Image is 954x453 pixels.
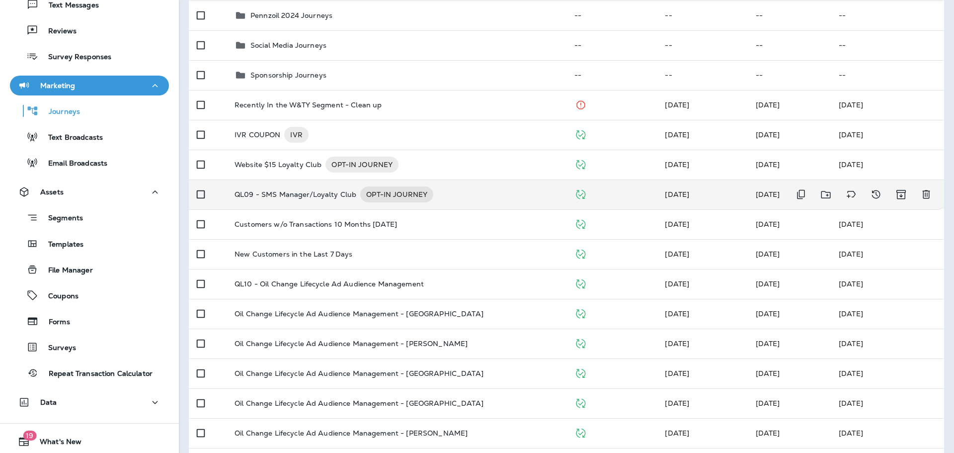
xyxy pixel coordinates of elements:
span: J-P Scoville [665,429,689,438]
span: Published [574,189,587,198]
td: [DATE] [831,209,944,239]
td: [DATE] [831,359,944,388]
button: Survey Responses [10,46,169,67]
span: Michelle Anderson [665,100,689,109]
p: Email Broadcasts [38,159,107,169]
span: J-P Scoville [756,279,780,288]
td: [DATE] [831,239,944,269]
span: DEV ACCOUNT [665,130,689,139]
p: Oil Change Lifecycle Ad Audience Management - [GEOGRAPHIC_DATA] [235,310,483,318]
button: Marketing [10,76,169,95]
span: Unknown [756,220,780,229]
span: Published [574,428,587,437]
span: Micah Weckert [756,130,780,139]
p: File Manager [38,266,93,275]
span: J-P Scoville [665,309,689,318]
p: Data [40,398,57,406]
button: Duplicate [791,184,811,205]
button: File Manager [10,259,169,280]
p: Social Media Journeys [250,41,326,49]
button: Move to folder [816,184,836,205]
p: Journeys [39,107,80,117]
button: Assets [10,182,169,202]
button: Archive [891,184,911,205]
td: -- [566,60,657,90]
td: [DATE] [831,90,944,120]
span: Published [574,398,587,407]
span: 19 [23,431,36,441]
span: DEV ACCOUNT [665,160,689,169]
p: Coupons [38,292,79,301]
button: Surveys [10,337,169,358]
p: Text Broadcasts [38,133,103,143]
span: Micah Weckert [756,190,780,199]
span: J-P Scoville [756,429,780,438]
span: J-P Scoville [756,369,780,378]
span: Micah Weckert [665,190,689,199]
p: Assets [40,188,64,196]
span: J-P Scoville [756,250,780,259]
td: [DATE] [831,269,944,299]
p: Repeat Transaction Calculator [39,369,153,379]
button: Delete [916,184,936,205]
button: View Changelog [866,184,886,205]
span: Published [574,159,587,168]
span: J-P Scoville [756,100,780,109]
span: What's New [30,438,81,450]
td: -- [748,0,831,30]
span: Published [574,308,587,317]
td: -- [831,0,944,30]
span: Micah Weckert [665,399,689,408]
span: J-P Scoville [756,399,780,408]
td: -- [657,30,747,60]
p: Customers w/o Transactions 10 Months [DATE] [235,220,397,228]
button: Add tags [841,184,861,205]
span: J-P Scoville [665,339,689,348]
p: Segments [38,214,83,224]
td: -- [831,60,944,90]
p: Recently In the W&TY Segment - Clean up [235,101,382,109]
span: DEV ACCOUNT [756,160,780,169]
span: Stopped [574,99,587,108]
p: Website $15 Loyalty Club [235,157,321,173]
p: Reviews [38,27,77,36]
p: Text Messages [39,1,99,10]
p: Oil Change Lifecycle Ad Audience Management - [GEOGRAPHIC_DATA] [235,369,483,377]
button: Repeat Transaction Calculator [10,362,169,383]
p: IVR COUPON [235,127,280,143]
p: Survey Responses [38,53,111,62]
td: [DATE] [831,418,944,448]
span: Published [574,338,587,347]
td: -- [566,0,657,30]
span: Developer Integrations [665,250,689,259]
button: Journeys [10,100,169,121]
button: Data [10,392,169,412]
td: -- [657,60,747,90]
span: Published [574,129,587,138]
button: Reviews [10,20,169,41]
p: Oil Change Lifecycle Ad Audience Management - [PERSON_NAME] [235,429,468,437]
td: -- [748,30,831,60]
td: -- [831,30,944,60]
div: OPT-IN JOURNEY [360,186,433,202]
span: Published [574,219,587,228]
p: Oil Change Lifecycle Ad Audience Management - [PERSON_NAME] [235,340,468,348]
button: Email Broadcasts [10,152,169,173]
span: Published [574,249,587,258]
span: Micah Weckert [756,339,780,348]
button: Text Broadcasts [10,126,169,147]
td: [DATE] [831,329,944,359]
div: IVR [284,127,308,143]
p: QL10 - Oil Change Lifecycle Ad Audience Management [235,280,424,288]
span: Published [574,278,587,287]
td: [DATE] [831,299,944,329]
td: [DATE] [831,120,944,150]
td: -- [566,30,657,60]
p: Templates [38,240,83,250]
span: J-P Scoville [756,309,780,318]
p: Marketing [40,82,75,90]
p: Oil Change Lifecycle Ad Audience Management - [GEOGRAPHIC_DATA] [235,399,483,407]
div: OPT-IN JOURNEY [325,157,398,173]
button: Forms [10,311,169,332]
td: -- [748,60,831,90]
